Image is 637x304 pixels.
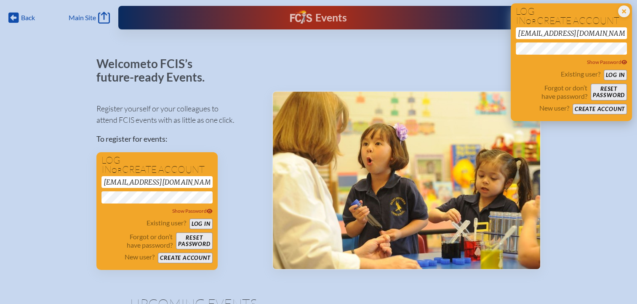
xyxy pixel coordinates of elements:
[176,233,212,249] button: Resetpassword
[69,12,110,24] a: Main Site
[101,233,173,249] p: Forgot or don’t have password?
[591,84,627,100] button: Resetpassword
[112,166,122,174] span: or
[189,219,213,229] button: Log in
[96,133,259,145] p: To register for events:
[573,104,627,114] button: Create account
[172,208,213,214] span: Show Password
[101,156,213,174] h1: Log in create account
[147,219,186,227] p: Existing user?
[516,27,627,39] input: Email
[604,70,627,80] button: Log in
[101,176,213,188] input: Email
[69,13,96,22] span: Main Site
[539,104,569,112] p: New user?
[526,17,536,26] span: or
[516,84,587,100] p: Forgot or don’t have password?
[232,10,405,25] div: FCIS Events — Future ready
[96,103,259,126] p: Register yourself or your colleagues to attend FCIS events with as little as one click.
[561,70,600,78] p: Existing user?
[516,7,627,26] h1: Log in create account
[587,59,627,65] span: Show Password
[21,13,35,22] span: Back
[96,57,214,84] p: Welcome to FCIS’s future-ready Events.
[273,92,540,269] img: Events
[125,253,155,261] p: New user?
[158,253,212,263] button: Create account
